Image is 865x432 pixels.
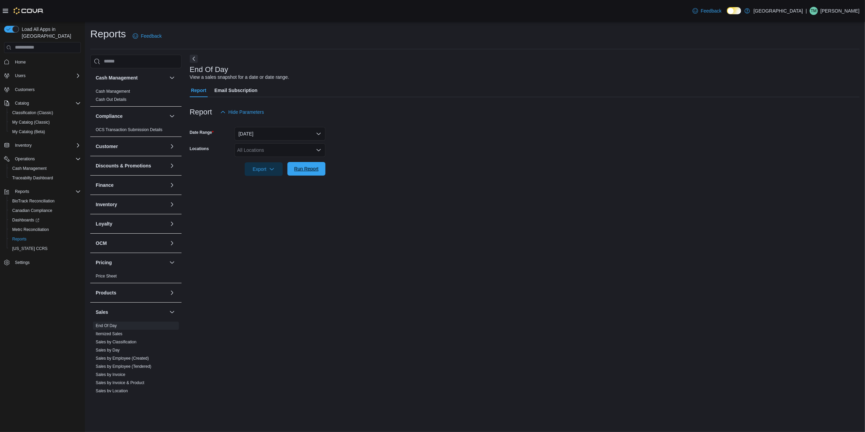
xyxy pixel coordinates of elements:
button: Cash Management [7,164,83,173]
a: Sales by Invoice [96,372,125,377]
button: Discounts & Promotions [168,162,176,170]
a: Home [12,58,29,66]
span: Load All Apps in [GEOGRAPHIC_DATA] [19,26,81,39]
a: My Catalog (Classic) [10,118,53,126]
span: Metrc Reconciliation [12,227,49,232]
div: Cash Management [90,87,182,106]
a: Reports [10,235,29,243]
h3: Loyalty [96,220,112,227]
button: Inventory [12,141,34,149]
input: Dark Mode [727,7,741,14]
h3: Report [190,108,212,116]
h3: Pricing [96,259,112,266]
button: Users [12,72,28,80]
button: Run Report [287,162,325,176]
button: My Catalog (Classic) [7,118,83,127]
button: Reports [12,187,32,196]
span: TM [811,7,816,15]
span: BioTrack Reconciliation [12,198,55,204]
span: Sales by Invoice [96,372,125,377]
button: Sales [168,308,176,316]
span: Cash Out Details [96,97,127,102]
button: Operations [1,154,83,164]
label: Locations [190,146,209,151]
a: Feedback [130,29,164,43]
a: Sales by Day [96,348,120,353]
button: Inventory [1,141,83,150]
button: Settings [1,257,83,267]
button: Pricing [96,259,167,266]
button: Traceabilty Dashboard [7,173,83,183]
p: [GEOGRAPHIC_DATA] [753,7,803,15]
button: Sales [96,309,167,316]
span: Catalog [12,99,81,107]
a: Dashboards [10,216,42,224]
h3: Products [96,289,116,296]
span: Sales by Classification [96,339,136,345]
a: OCS Transaction Submission Details [96,127,163,132]
h3: Compliance [96,113,123,120]
button: Pricing [168,258,176,267]
span: Reports [12,187,81,196]
button: Reports [1,187,83,196]
button: Hide Parameters [218,105,267,119]
span: Dashboards [10,216,81,224]
button: Products [168,289,176,297]
a: My Catalog (Beta) [10,128,48,136]
a: Settings [12,258,32,267]
a: Price Sheet [96,274,117,278]
button: Customer [96,143,167,150]
button: Cash Management [96,74,167,81]
a: Sales by Invoice & Product [96,380,144,385]
nav: Complex example [4,54,81,285]
button: BioTrack Reconciliation [7,196,83,206]
span: Catalog [15,101,29,106]
div: Tre Mace [810,7,818,15]
span: Sales by Employee (Tendered) [96,364,151,369]
span: Operations [12,155,81,163]
span: End Of Day [96,323,117,328]
button: My Catalog (Beta) [7,127,83,137]
a: Dashboards [7,215,83,225]
a: [US_STATE] CCRS [10,245,50,253]
div: Pricing [90,272,182,283]
span: Dashboards [12,217,39,223]
span: Report [191,84,206,97]
span: Customers [12,85,81,94]
a: Customers [12,86,37,94]
span: My Catalog (Classic) [10,118,81,126]
span: Feedback [701,7,721,14]
h3: Cash Management [96,74,138,81]
span: Export [249,162,279,176]
a: Sales by Location [96,389,128,393]
span: Cash Management [12,166,46,171]
span: Feedback [141,33,162,39]
button: Canadian Compliance [7,206,83,215]
span: BioTrack Reconciliation [10,197,81,205]
h3: Inventory [96,201,117,208]
a: Cash Management [96,89,130,94]
button: Compliance [168,112,176,120]
button: Metrc Reconciliation [7,225,83,234]
span: Email Subscription [214,84,258,97]
button: OCM [96,240,167,247]
span: Itemized Sales [96,331,123,337]
a: Sales by Employee (Tendered) [96,364,151,369]
span: Home [12,58,81,66]
button: Loyalty [96,220,167,227]
button: Inventory [96,201,167,208]
h3: Customer [96,143,118,150]
a: Classification (Classic) [10,109,56,117]
button: Finance [168,181,176,189]
h1: Reports [90,27,126,41]
button: Operations [12,155,38,163]
div: View a sales snapshot for a date or date range. [190,74,289,81]
span: Reports [15,189,29,194]
p: | [806,7,807,15]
